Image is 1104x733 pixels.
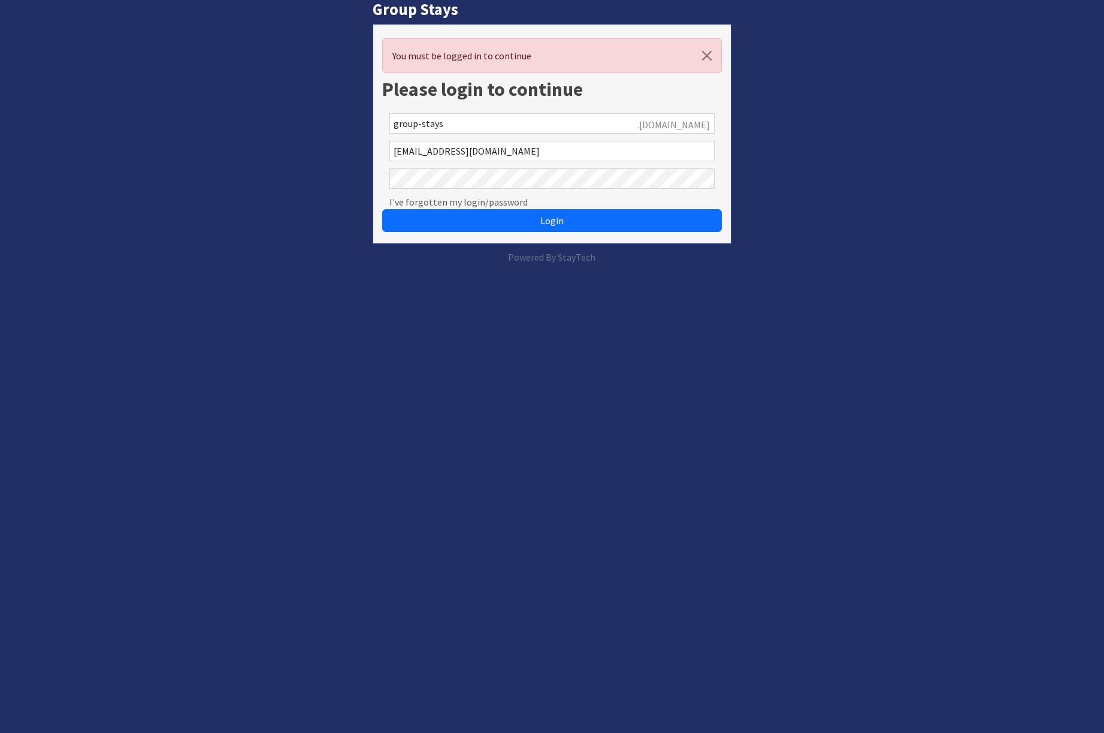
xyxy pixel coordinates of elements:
[389,195,528,209] a: I've forgotten my login/password
[382,38,721,73] div: You must be logged in to continue
[389,141,714,161] input: Email
[382,78,721,101] h1: Please login to continue
[540,215,564,227] span: Login
[389,113,714,134] input: Account Reference
[637,117,710,132] span: .[DOMAIN_NAME]
[373,250,731,264] p: Powered By StayTech
[382,209,721,232] button: Login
